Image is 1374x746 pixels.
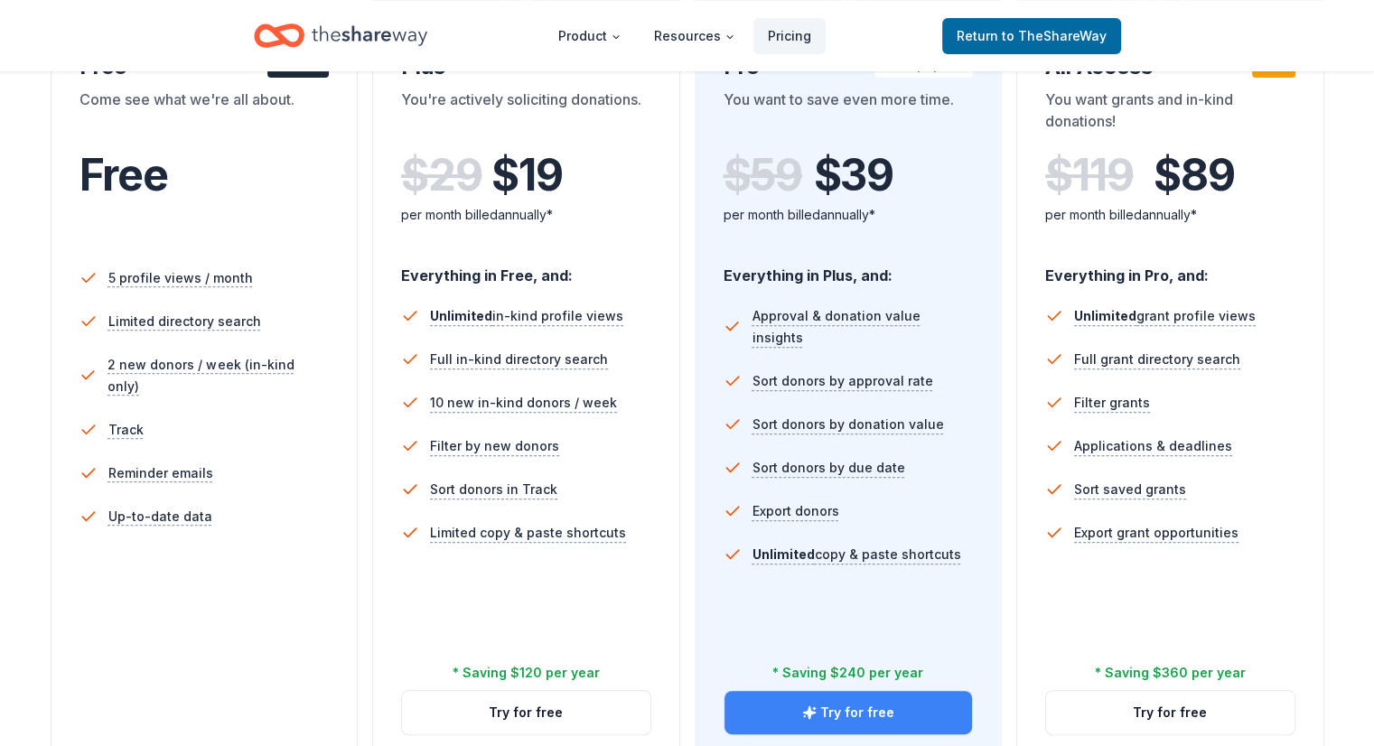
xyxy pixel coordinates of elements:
[430,392,617,414] span: 10 new in-kind donors / week
[724,204,974,226] div: per month billed annually*
[108,506,212,527] span: Up-to-date data
[724,691,973,734] button: Try for free
[401,249,651,287] div: Everything in Free, and:
[772,662,923,684] div: * Saving $240 per year
[814,150,893,200] span: $ 39
[724,249,974,287] div: Everything in Plus, and:
[430,308,623,323] span: in-kind profile views
[430,522,626,544] span: Limited copy & paste shortcuts
[640,18,750,54] button: Resources
[724,89,974,139] div: You want to save even more time.
[752,305,973,349] span: Approval & donation value insights
[401,89,651,139] div: You're actively soliciting donations.
[752,457,905,479] span: Sort donors by due date
[752,370,933,392] span: Sort donors by approval rate
[1074,308,1136,323] span: Unlimited
[254,14,427,57] a: Home
[1045,204,1295,226] div: per month billed annually*
[752,546,815,562] span: Unlimited
[957,25,1107,47] span: Return
[752,500,839,522] span: Export donors
[430,435,559,457] span: Filter by new donors
[453,662,600,684] div: * Saving $120 per year
[1045,249,1295,287] div: Everything in Pro, and:
[430,479,557,500] span: Sort donors in Track
[79,89,330,139] div: Come see what we're all about.
[1074,522,1238,544] span: Export grant opportunities
[1074,435,1232,457] span: Applications & deadlines
[942,18,1121,54] a: Returnto TheShareWay
[107,354,329,397] span: 2 new donors / week (in-kind only)
[1095,662,1246,684] div: * Saving $360 per year
[79,148,168,201] span: Free
[1154,150,1234,200] span: $ 89
[752,414,944,435] span: Sort donors by donation value
[108,267,253,289] span: 5 profile views / month
[544,18,636,54] button: Product
[430,308,492,323] span: Unlimited
[108,311,261,332] span: Limited directory search
[1074,392,1150,414] span: Filter grants
[544,14,826,57] nav: Main
[108,419,144,441] span: Track
[1002,28,1107,43] span: to TheShareWay
[1074,479,1186,500] span: Sort saved grants
[1045,89,1295,139] div: You want grants and in-kind donations!
[752,546,961,562] span: copy & paste shortcuts
[1046,691,1295,734] button: Try for free
[108,462,213,484] span: Reminder emails
[1074,349,1240,370] span: Full grant directory search
[1074,308,1256,323] span: grant profile views
[401,204,651,226] div: per month billed annually*
[491,150,562,200] span: $ 19
[430,349,608,370] span: Full in-kind directory search
[402,691,650,734] button: Try for free
[753,18,826,54] a: Pricing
